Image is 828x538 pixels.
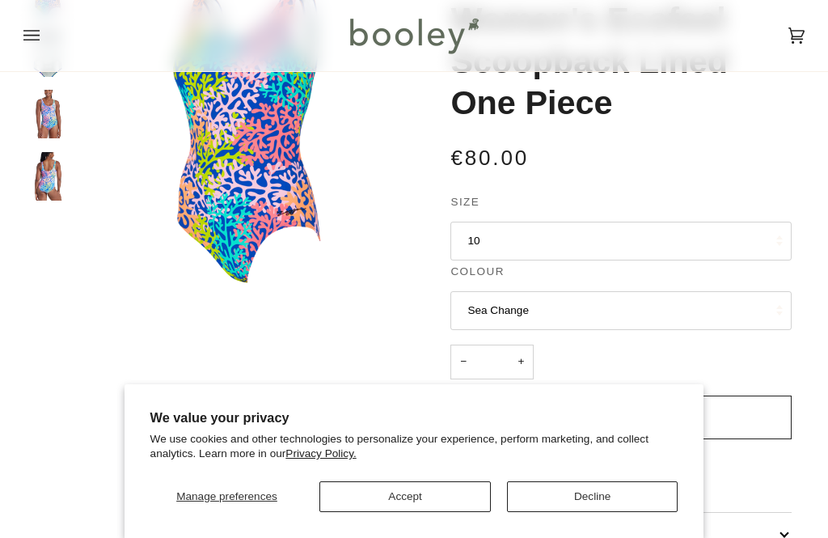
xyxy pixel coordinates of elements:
[176,490,277,502] span: Manage preferences
[450,146,529,170] span: €80.00
[450,345,476,379] button: −
[450,291,791,330] button: Sea Change
[285,447,356,460] a: Privacy Policy.
[150,432,678,460] p: We use cookies and other technologies to personalize your experience, perform marketing, and coll...
[450,345,534,379] input: Quantity
[319,481,491,512] button: Accept
[508,345,534,379] button: +
[23,90,72,138] img: Women's Ecofeel Scoopback Lined One Piece
[507,481,678,512] button: Decline
[150,410,678,426] h2: We value your privacy
[450,194,479,210] span: Size
[23,152,72,201] img: Women's Ecofeel Scoopback Lined One Piece
[150,481,304,512] button: Manage preferences
[450,222,791,261] button: 10
[450,264,505,280] span: Colour
[343,12,484,59] img: Booley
